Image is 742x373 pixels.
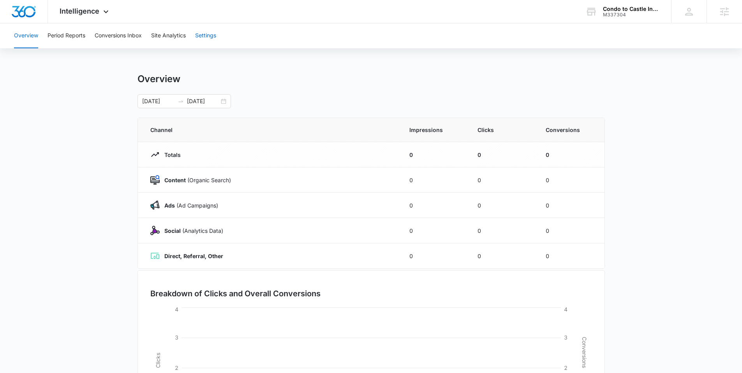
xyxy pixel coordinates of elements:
[546,126,592,134] span: Conversions
[164,177,186,183] strong: Content
[150,226,160,235] img: Social
[160,227,223,235] p: (Analytics Data)
[564,334,568,341] tspan: 3
[60,7,99,15] span: Intelligence
[564,364,568,371] tspan: 2
[400,243,468,269] td: 0
[468,193,536,218] td: 0
[150,201,160,210] img: Ads
[564,306,568,313] tspan: 4
[468,218,536,243] td: 0
[400,142,468,167] td: 0
[14,23,38,48] button: Overview
[603,6,660,12] div: account name
[160,201,218,209] p: (Ad Campaigns)
[137,73,180,85] h1: Overview
[154,353,161,368] tspan: Clicks
[400,218,468,243] td: 0
[175,364,178,371] tspan: 2
[195,23,216,48] button: Settings
[468,167,536,193] td: 0
[536,243,605,269] td: 0
[468,142,536,167] td: 0
[95,23,142,48] button: Conversions Inbox
[164,253,223,259] strong: Direct, Referral, Other
[178,98,184,104] span: to
[175,306,178,313] tspan: 4
[581,337,588,368] tspan: Conversions
[164,202,175,209] strong: Ads
[536,167,605,193] td: 0
[478,126,527,134] span: Clicks
[142,97,174,106] input: Start date
[603,12,660,18] div: account id
[175,334,178,341] tspan: 3
[468,243,536,269] td: 0
[160,176,231,184] p: (Organic Search)
[164,227,181,234] strong: Social
[178,98,184,104] span: swap-right
[536,218,605,243] td: 0
[409,126,459,134] span: Impressions
[150,126,391,134] span: Channel
[150,175,160,185] img: Content
[150,288,321,299] h3: Breakdown of Clicks and Overall Conversions
[536,193,605,218] td: 0
[48,23,85,48] button: Period Reports
[400,167,468,193] td: 0
[160,151,181,159] p: Totals
[187,97,219,106] input: End date
[536,142,605,167] td: 0
[151,23,186,48] button: Site Analytics
[400,193,468,218] td: 0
